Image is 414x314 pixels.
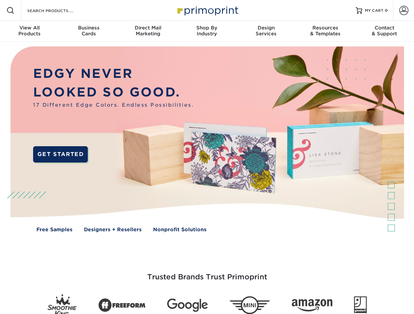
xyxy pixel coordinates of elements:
a: Designers + Resellers [84,226,142,234]
a: Resources& Templates [296,21,355,42]
div: Industry [177,25,236,37]
div: Services [237,25,296,37]
img: Google [167,299,208,312]
div: & Support [355,25,414,37]
p: LOOKED SO GOOD. [33,83,194,102]
span: Direct Mail [118,25,177,31]
span: 17 Different Edge Colors. Endless Possibilities. [33,101,194,109]
div: Marketing [118,25,177,37]
a: DesignServices [237,21,296,42]
a: Nonprofit Solutions [153,226,207,234]
a: Direct MailMarketing [118,21,177,42]
a: GET STARTED [33,146,88,163]
span: 0 [385,8,388,13]
h3: Trusted Brands Trust Primoprint [15,257,399,289]
span: Design [237,25,296,31]
a: Shop ByIndustry [177,21,236,42]
a: BusinessCards [59,21,118,42]
span: Resources [296,25,355,31]
div: & Templates [296,25,355,37]
div: Cards [59,25,118,37]
a: Free Samples [36,226,72,234]
span: Shop By [177,25,236,31]
img: Goodwill [354,296,367,314]
a: Contact& Support [355,21,414,42]
p: EDGY NEVER [33,64,194,83]
span: Business [59,25,118,31]
img: Amazon [292,299,332,312]
span: MY CART [365,8,384,13]
img: Primoprint [174,3,240,17]
input: SEARCH PRODUCTS..... [27,7,90,14]
span: Contact [355,25,414,31]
